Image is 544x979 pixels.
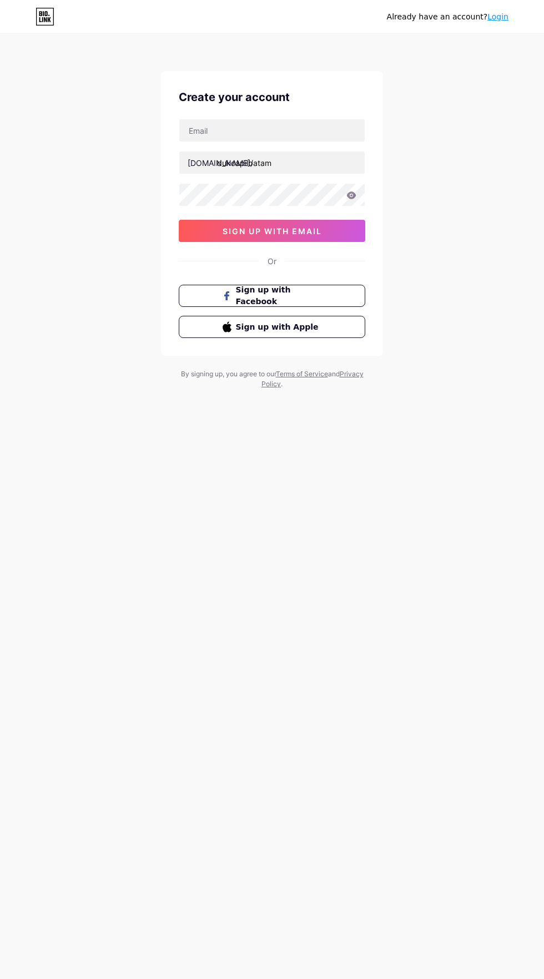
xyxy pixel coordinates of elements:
div: Create your account [179,89,365,105]
button: Sign up with Facebook [179,285,365,307]
a: Terms of Service [276,370,328,378]
div: [DOMAIN_NAME]/ [188,157,253,169]
a: Login [487,12,508,21]
div: Or [268,255,276,267]
div: Already have an account? [387,11,508,23]
div: By signing up, you agree to our and . [178,369,366,389]
button: sign up with email [179,220,365,242]
input: Email [179,119,365,142]
span: Sign up with Apple [236,321,322,333]
span: Sign up with Facebook [236,284,322,307]
button: Sign up with Apple [179,316,365,338]
span: sign up with email [223,226,322,236]
input: username [179,152,365,174]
